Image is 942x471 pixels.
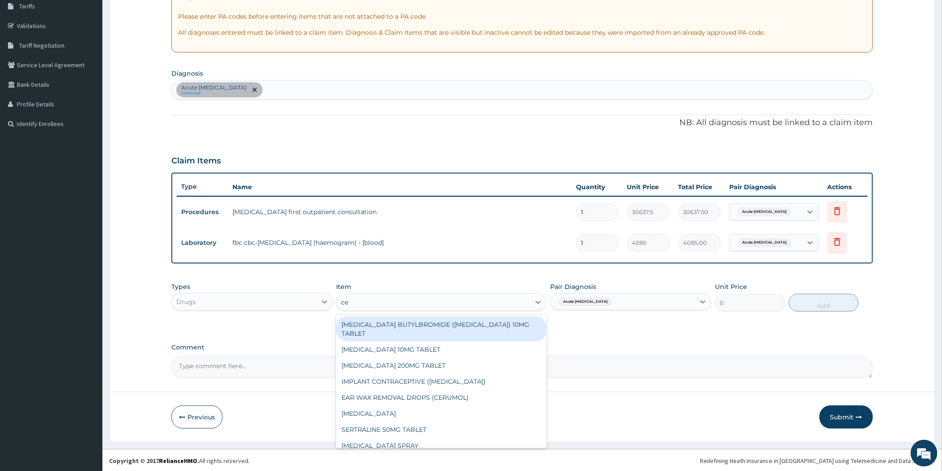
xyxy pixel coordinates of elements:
label: Pair Diagnosis [550,282,596,291]
span: Tariffs [19,2,35,10]
th: Pair Diagnosis [725,178,823,196]
span: Tariff Negotiation [19,41,65,49]
span: Acute [MEDICAL_DATA] [738,207,792,216]
td: Laboratory [177,235,228,251]
th: Unit Price [623,178,674,196]
td: Procedures [177,204,228,220]
div: Chat with us now [46,50,150,61]
strong: Copyright © 2017 . [109,457,199,465]
img: d_794563401_company_1708531726252_794563401 [16,45,36,67]
div: [MEDICAL_DATA] 200MG TABLET [336,357,547,374]
td: [MEDICAL_DATA] first outpatient consultation [228,203,572,221]
div: Minimize live chat window [146,4,167,26]
button: Add [789,294,859,312]
th: Total Price [674,178,725,196]
span: Acute [MEDICAL_DATA] [559,297,612,306]
th: Name [228,178,572,196]
p: All diagnoses entered must be linked to a claim item. Diagnosis & Claim Items that are visible bu... [178,28,866,37]
p: Acute [MEDICAL_DATA] [181,84,247,91]
p: Please enter PA codes before entering items that are not attached to a PA code [178,12,866,21]
label: Diagnosis [171,69,203,78]
div: [MEDICAL_DATA] SPRAY [336,438,547,454]
label: Unit Price [715,282,747,291]
button: Previous [171,406,223,429]
button: Submit [820,406,873,429]
label: Item [336,282,351,291]
div: Drugs [176,297,196,306]
div: [MEDICAL_DATA] [336,406,547,422]
div: [MEDICAL_DATA] 10MG TABLET [336,341,547,357]
th: Type [177,179,228,195]
div: IMPLANT CONTRACEPTIVE ([MEDICAL_DATA]) [336,374,547,390]
textarea: Type your message and hit 'Enter' [4,243,170,274]
div: SERTRALINE 50MG TABLET [336,422,547,438]
div: EAR WAX REMOVAL DROPS (CERUMOL) [336,390,547,406]
a: RelianceHMO [159,457,197,465]
label: Types [171,283,190,291]
div: Redefining Heath Insurance in [GEOGRAPHIC_DATA] using Telemedicine and Data Science! [700,456,935,465]
span: We're online! [52,112,123,202]
td: fbc cbc-[MEDICAL_DATA] (haemogram) - [blood] [228,234,572,252]
small: confirmed [181,91,247,96]
span: Acute [MEDICAL_DATA] [738,238,792,247]
th: Actions [823,178,868,196]
div: [MEDICAL_DATA] BUTYLBROMIDE ([MEDICAL_DATA]) 10MG TABLET [336,317,547,341]
span: remove selection option [251,86,259,94]
h3: Claim Items [171,156,221,166]
p: NB: All diagnosis must be linked to a claim item [171,117,873,129]
th: Quantity [572,178,623,196]
label: Comment [171,344,873,351]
